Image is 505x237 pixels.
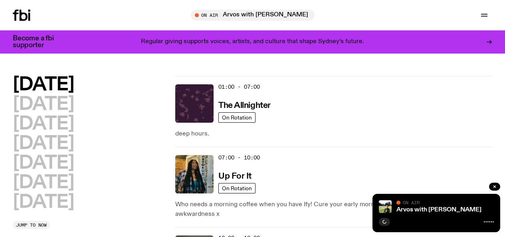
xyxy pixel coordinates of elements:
[175,129,492,139] p: deep hours.
[218,154,260,161] span: 07:00 - 10:00
[13,154,74,172] button: [DATE]
[13,115,74,133] button: [DATE]
[396,207,481,213] a: Arvos with [PERSON_NAME]
[141,38,364,46] p: Regular giving supports voices, artists, and culture that shape Sydney’s future.
[175,155,214,193] img: Ify - a Brown Skin girl with black braided twists, looking up to the side with her tongue stickin...
[13,193,74,211] button: [DATE]
[191,10,315,21] button: On AirArvos with [PERSON_NAME]
[218,171,252,181] a: Up For It
[13,76,74,94] button: [DATE]
[222,185,252,191] span: On Rotation
[379,200,392,213] img: Bri is smiling and wearing a black t-shirt. She is standing in front of a lush, green field. Ther...
[13,174,74,192] button: [DATE]
[222,115,252,121] span: On Rotation
[218,172,252,181] h3: Up For It
[218,83,260,91] span: 01:00 - 07:00
[218,183,255,193] a: On Rotation
[13,35,64,49] h3: Become a fbi supporter
[16,223,47,227] span: Jump to now
[218,112,255,123] a: On Rotation
[175,200,492,219] p: Who needs a morning coffee when you have Ify! Cure your early morning grog w/ SMAC, chat and extr...
[218,102,271,110] h3: The Allnighter
[403,200,420,205] span: On Air
[13,96,74,114] button: [DATE]
[218,100,271,110] a: The Allnighter
[13,221,50,229] button: Jump to now
[13,135,74,153] button: [DATE]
